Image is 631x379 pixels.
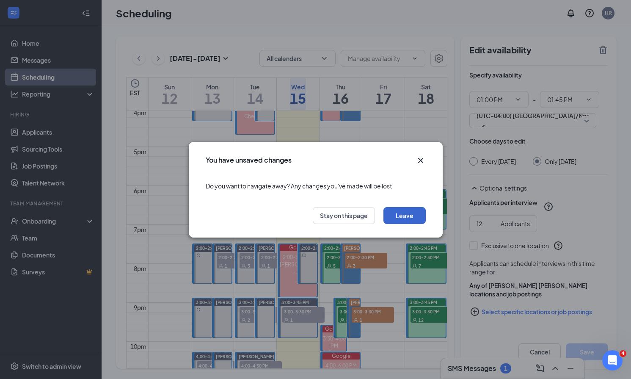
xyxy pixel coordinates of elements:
button: Leave [383,207,426,224]
button: Close [416,155,426,166]
h3: You have unsaved changes [206,155,292,165]
span: 4 [620,350,626,357]
iframe: Intercom live chat [602,350,623,371]
div: Do you want to navigate away? Any changes you've made will be lost [206,173,426,199]
svg: Cross [416,155,426,166]
button: Stay on this page [313,207,375,224]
